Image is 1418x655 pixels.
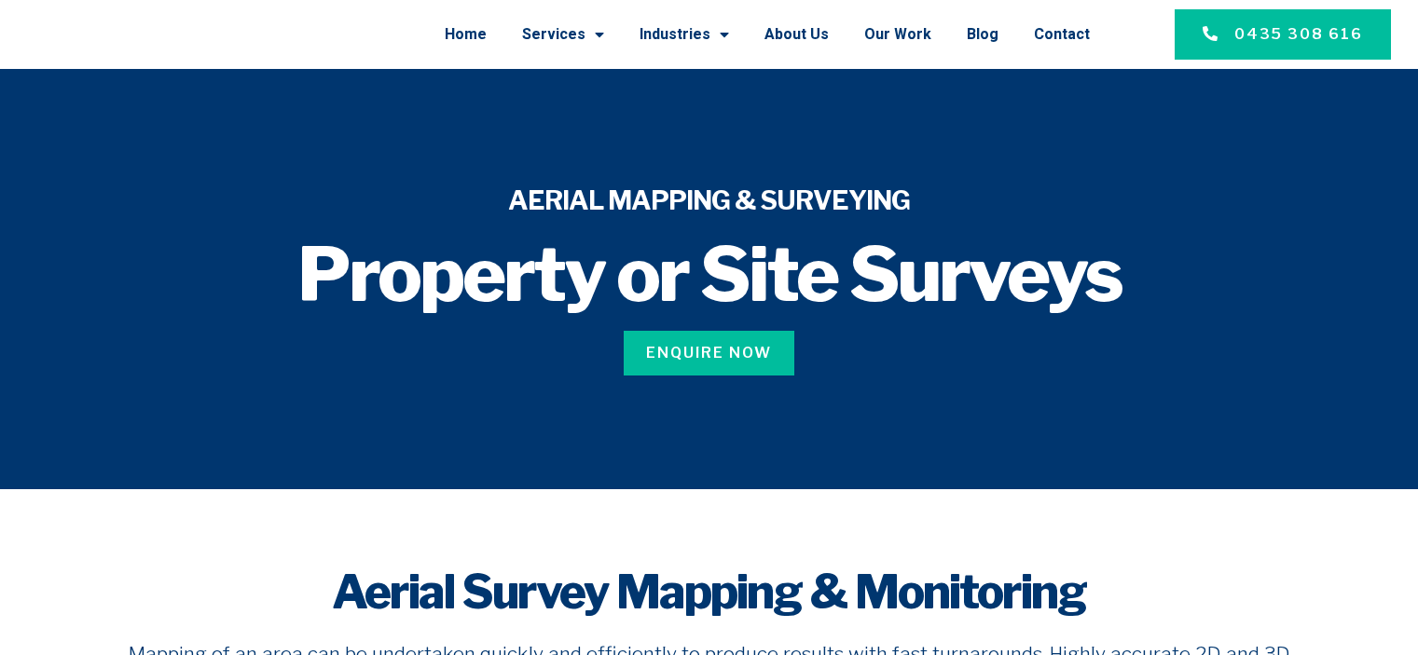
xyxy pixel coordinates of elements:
[245,10,1090,59] nav: Menu
[1175,9,1391,60] a: 0435 308 616
[152,183,1267,219] h4: AERIAL MAPPING & SURVEYING
[27,14,221,56] img: Final-Logo copy
[522,10,604,59] a: Services
[624,331,794,375] a: Enquire Now
[864,10,931,59] a: Our Work
[445,10,487,59] a: Home
[646,342,772,364] span: Enquire Now
[152,238,1267,312] h1: Property or Site Surveys
[1034,10,1090,59] a: Contact
[764,10,829,59] a: About Us
[967,10,998,59] a: Blog
[1234,23,1363,46] span: 0435 308 616
[122,564,1297,620] h2: Aerial Survey Mapping & Monitoring
[640,10,729,59] a: Industries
